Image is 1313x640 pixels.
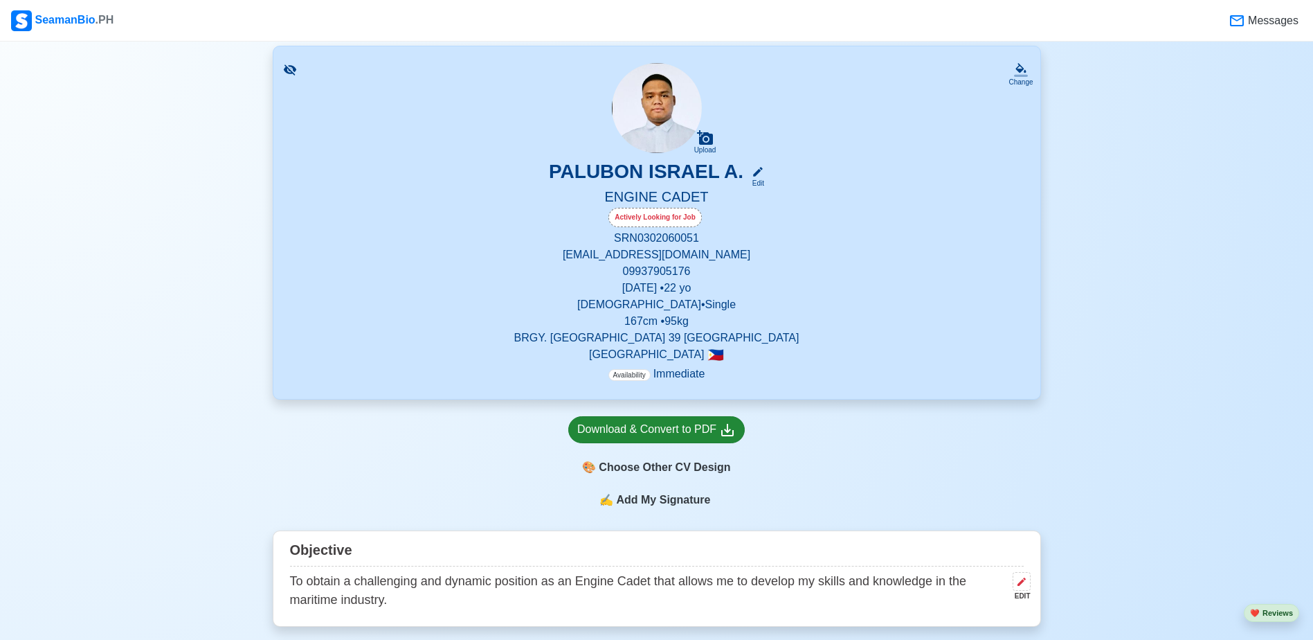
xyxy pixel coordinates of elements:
p: Immediate [608,366,705,382]
div: Download & Convert to PDF [577,421,736,438]
div: Change [1008,77,1033,87]
span: heart [1250,609,1260,617]
span: Messages [1245,12,1298,29]
p: BRGY. [GEOGRAPHIC_DATA] 39 [GEOGRAPHIC_DATA] [290,330,1024,346]
div: SeamanBio [11,10,114,31]
div: EDIT [1007,591,1031,601]
span: .PH [96,14,114,26]
span: Availability [608,369,651,381]
h5: ENGINE CADET [290,188,1024,208]
div: Edit [746,178,764,188]
p: [EMAIL_ADDRESS][DOMAIN_NAME] [290,247,1024,263]
p: SRN 0302060051 [290,230,1024,247]
p: [GEOGRAPHIC_DATA] [290,346,1024,363]
div: Upload [694,146,716,154]
h3: PALUBON ISRAEL A. [549,160,743,188]
button: heartReviews [1244,604,1299,623]
p: 167 cm • 95 kg [290,313,1024,330]
span: Add My Signature [613,492,713,508]
a: Download & Convert to PDF [568,416,745,443]
div: Choose Other CV Design [568,454,745,481]
p: 09937905176 [290,263,1024,280]
span: paint [582,459,596,476]
p: [DEMOGRAPHIC_DATA] • Single [290,296,1024,313]
img: Logo [11,10,32,31]
div: Objective [290,537,1024,567]
p: To obtain a challenging and dynamic position as an Engine Cadet that allows me to develop my skil... [290,572,1007,610]
p: [DATE] • 22 yo [290,280,1024,296]
div: Actively Looking for Job [608,208,702,227]
span: sign [599,492,613,508]
span: 🇵🇭 [707,348,724,362]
